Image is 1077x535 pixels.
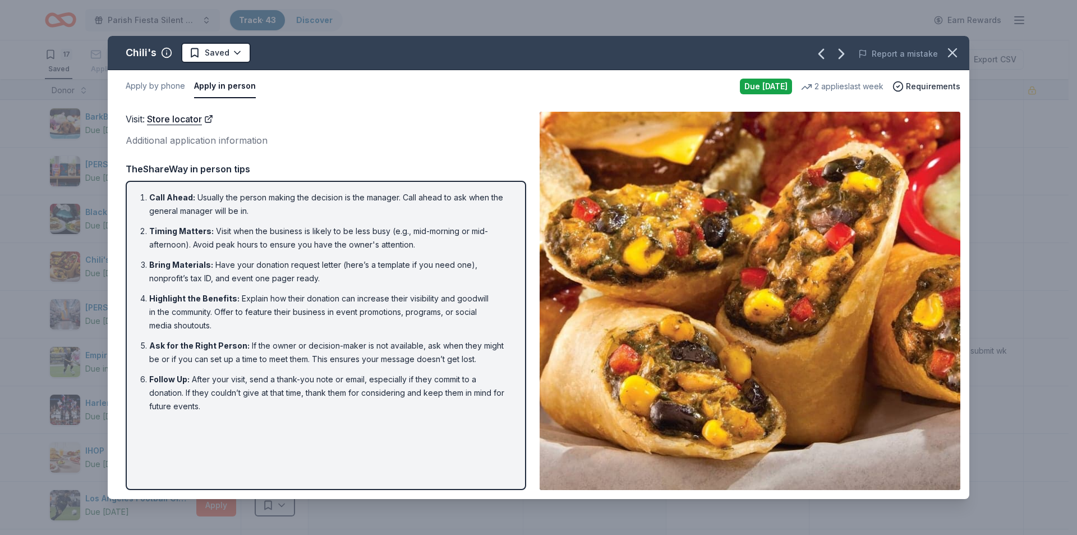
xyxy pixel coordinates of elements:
div: Chili's [126,44,157,62]
span: Requirements [906,80,960,93]
img: Image for Chili's [540,112,960,490]
span: Bring Materials : [149,260,213,269]
li: Usually the person making the decision is the manager. Call ahead to ask when the general manager... [149,191,509,218]
div: Additional application information [126,133,526,148]
button: Apply by phone [126,75,185,98]
span: Call Ahead : [149,193,195,202]
span: Highlight the Benefits : [149,294,240,303]
li: After your visit, send a thank-you note or email, especially if they commit to a donation. If the... [149,373,509,413]
button: Requirements [892,80,960,93]
span: Follow Up : [149,374,190,384]
span: Ask for the Right Person : [149,341,250,350]
div: Due [DATE] [740,79,792,94]
li: Explain how their donation can increase their visibility and goodwill in the community. Offer to ... [149,292,509,332]
a: Store locator [147,112,213,126]
button: Report a mistake [858,47,938,61]
div: Visit : [126,112,526,126]
li: Have your donation request letter (here’s a template if you need one), nonprofit’s tax ID, and ev... [149,258,509,285]
button: Saved [181,43,251,63]
span: Saved [205,46,229,60]
button: Apply in person [194,75,256,98]
li: If the owner or decision-maker is not available, ask when they might be or if you can set up a ti... [149,339,509,366]
li: Visit when the business is likely to be less busy (e.g., mid-morning or mid-afternoon). Avoid pea... [149,225,509,252]
div: TheShareWay in person tips [126,162,526,176]
div: 2 applies last week [801,80,883,93]
span: Timing Matters : [149,226,214,236]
